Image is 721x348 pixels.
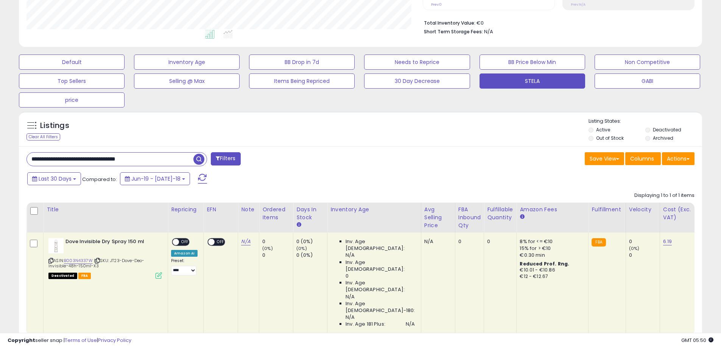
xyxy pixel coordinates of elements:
div: 0 [629,252,660,259]
label: Out of Stock [596,135,624,141]
span: Compared to: [82,176,117,183]
span: Inv. Age 181 Plus: [346,321,385,328]
div: Preset: [171,258,198,275]
div: N/A [424,238,449,245]
span: All listings that are unavailable for purchase on Amazon for any reason other than out-of-stock [48,273,77,279]
button: Last 30 Days [27,172,81,185]
span: Inv. Age [DEMOGRAPHIC_DATA]: [346,238,415,252]
span: N/A [346,314,355,321]
a: Privacy Policy [98,337,131,344]
div: EFN [207,206,235,214]
div: 0 (0%) [296,252,327,259]
div: Clear All Filters [26,133,60,140]
button: Needs to Reprice [364,55,470,70]
a: N/A [241,238,250,245]
a: 6.19 [663,238,672,245]
div: Avg Selling Price [424,206,452,229]
div: Amazon AI [171,250,198,257]
div: Amazon Fees [520,206,585,214]
div: 0 [487,238,511,245]
h5: Listings [40,120,69,131]
div: 15% for > €10 [520,245,582,252]
span: Inv. Age [DEMOGRAPHIC_DATA]: [346,279,415,293]
span: Columns [630,155,654,162]
small: Prev: N/A [571,2,586,7]
div: Inventory Age [330,206,417,214]
b: Dove Invisible Dry Spray 150 ml [65,238,157,247]
label: Archived [653,135,673,141]
div: 0 (0%) [296,238,327,245]
div: ASIN: [48,238,162,278]
div: 0 [458,238,478,245]
button: 30 Day Decrease [364,73,470,89]
div: Ordered Items [262,206,290,222]
button: Items Being Repriced [249,73,355,89]
button: Columns [625,152,661,165]
p: Listing States: [589,118,702,125]
div: €12 - €12.67 [520,273,582,280]
div: Displaying 1 to 1 of 1 items [634,192,695,199]
span: N/A [484,28,493,35]
div: 8% for <= €10 [520,238,582,245]
button: Save View [585,152,624,165]
small: Prev: 0 [431,2,442,7]
b: Total Inventory Value: [424,20,475,26]
div: Repricing [171,206,200,214]
small: Days In Stock. [296,222,301,228]
div: Note [241,206,256,214]
span: Jun-19 - [DATE]-18 [131,175,181,183]
span: 2025-08-18 05:50 GMT [681,337,713,344]
div: 0 [629,238,660,245]
button: Non Competitive [595,55,700,70]
span: OFF [215,239,227,245]
span: OFF [179,239,191,245]
div: 0 [262,238,293,245]
span: N/A [346,293,355,300]
span: Inv. Age [DEMOGRAPHIC_DATA]: [346,259,415,273]
span: N/A [406,321,415,328]
div: €0.30 min [520,252,582,259]
img: 31jaB7C1gmL._SL40_.jpg [48,238,64,253]
small: Amazon Fees. [520,214,524,220]
button: Filters [211,152,240,165]
span: N/A [346,252,355,259]
button: Selling @ Max [134,73,240,89]
div: Fulfillment [592,206,622,214]
span: FBA [78,273,91,279]
button: BB Price Below Min [480,55,585,70]
small: (0%) [629,245,640,251]
span: | SKU: JT23-Dove-Deo-Invisible-48h-150ml-X3 [48,257,144,269]
div: Fulfillable Quantity [487,206,513,222]
span: Inv. Age [DEMOGRAPHIC_DATA]-180: [346,300,415,314]
span: 0 [346,273,349,279]
div: FBA inbound Qty [458,206,481,229]
b: Reduced Prof. Rng. [520,261,569,267]
label: Deactivated [653,126,681,133]
div: 0 [262,252,293,259]
div: Days In Stock [296,206,324,222]
button: Actions [662,152,695,165]
a: B003N4337W [64,257,93,264]
li: €0 [424,18,689,27]
div: Velocity [629,206,657,214]
b: Short Term Storage Fees: [424,28,483,35]
span: Last 30 Days [39,175,72,183]
button: STELA [480,73,585,89]
a: Terms of Use [65,337,97,344]
button: Inventory Age [134,55,240,70]
label: Active [596,126,610,133]
strong: Copyright [8,337,35,344]
div: seller snap | | [8,337,131,344]
small: (0%) [262,245,273,251]
small: (0%) [296,245,307,251]
button: price [19,92,125,108]
button: Jun-19 - [DATE]-18 [120,172,190,185]
small: FBA [592,238,606,247]
div: Title [47,206,165,214]
div: €10.01 - €10.86 [520,267,582,273]
button: BB Drop in 7d [249,55,355,70]
button: Default [19,55,125,70]
button: Top Sellers [19,73,125,89]
button: GABI [595,73,700,89]
div: Cost (Exc. VAT) [663,206,702,222]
